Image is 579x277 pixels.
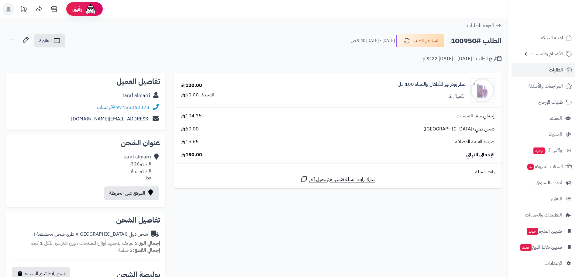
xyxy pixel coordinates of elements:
[520,243,562,251] span: تطبيق نقاط البيع
[467,22,494,29] span: العودة للطلبات
[396,34,444,47] button: تم شحن الطلب
[520,244,532,251] span: جديد
[455,138,495,145] span: ضريبة القيمة المضافة
[512,79,575,93] a: المراجعات والأسئلة
[71,115,150,123] a: [EMAIL_ADDRESS][DOMAIN_NAME]
[123,154,151,181] div: taraf almarri الريان،326، الريان، الريان قطر
[512,224,575,238] a: تطبيق المتجرجديد
[549,130,562,139] span: المدونة
[351,38,395,44] small: [DATE] - [DATE] 9:40 ص
[512,256,575,271] a: الإعدادات
[533,147,545,154] span: جديد
[545,259,562,268] span: الإعدادات
[177,168,499,175] div: رابط السلة
[300,175,375,183] a: شارك رابط السلة نفسها مع عميل آخر
[423,55,501,62] div: تاريخ الطلب : [DATE] - [DATE] 9:22 م
[512,240,575,254] a: تطبيق نقاط البيعجديد
[550,114,562,123] span: العملاء
[466,151,495,158] span: الإجمالي النهائي
[118,247,160,254] small: 2 قطعة
[512,63,575,77] a: الطلبات
[533,146,562,155] span: وآتس آب
[398,81,466,88] a: عطر بودر نيو للأطفال والنساء 100 مل
[181,113,202,119] span: 104.35
[526,162,563,171] span: السلات المتروكة
[512,192,575,206] a: التقارير
[449,93,466,100] div: الكمية: 2
[549,66,563,74] span: الطلبات
[97,104,115,111] a: واتساب
[512,95,575,109] a: طلبات الإرجاع
[529,50,563,58] span: الأقسام والمنتجات
[11,216,160,224] h2: تفاصيل الشحن
[457,113,495,119] span: إجمالي سعر المنتجات
[181,126,199,133] span: 60.00
[181,151,202,158] span: 180.00
[512,208,575,222] a: التطبيقات والخدمات
[11,139,160,147] h2: عنوان الشحن
[72,5,82,13] span: رفيق
[11,78,160,85] h2: تفاصيل العميل
[84,3,97,15] img: ai-face.png
[181,82,202,89] div: 120.00
[104,186,159,200] a: الموقع على الخريطة
[34,231,148,238] div: شحن دولي ([GEOGRAPHIC_DATA])
[538,98,563,106] span: طلبات الإرجاع
[34,230,77,238] span: ( طرق شحن مخصصة )
[536,178,562,187] span: أدوات التسويق
[34,34,65,47] a: الفاتورة
[512,30,575,45] a: لوحة التحكم
[512,175,575,190] a: أدوات التسويق
[527,164,534,170] span: 4
[309,176,375,183] span: شارك رابط السلة نفسها مع عميل آخر
[116,104,150,111] a: 97455362373
[527,228,538,235] span: جديد
[16,3,31,17] a: تحديثات المنصة
[181,138,199,145] span: 15.65
[512,143,575,158] a: وآتس آبجديد
[470,78,494,102] img: 1650631713-DSC_0681-7-f-90x90.jpg
[423,126,495,133] span: شحن دولي ([GEOGRAPHIC_DATA])
[181,92,214,99] div: الوحدة: 60.00
[39,37,52,44] span: الفاتورة
[529,82,563,90] span: المراجعات والأسئلة
[525,211,562,219] span: التطبيقات والخدمات
[540,33,563,42] span: لوحة التحكم
[526,227,562,235] span: تطبيق المتجر
[31,240,133,247] span: لم تقم بتحديد أوزان للمنتجات ، وزن افتراضي للكل 1 كجم
[512,127,575,142] a: المدونة
[135,240,160,247] strong: إجمالي الوزن:
[512,159,575,174] a: السلات المتروكة4
[133,247,160,254] strong: إجمالي القطع:
[550,195,562,203] span: التقارير
[451,35,501,47] h2: الطلب #100950
[122,92,150,99] a: taraf almarri
[512,111,575,126] a: العملاء
[467,22,501,29] a: العودة للطلبات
